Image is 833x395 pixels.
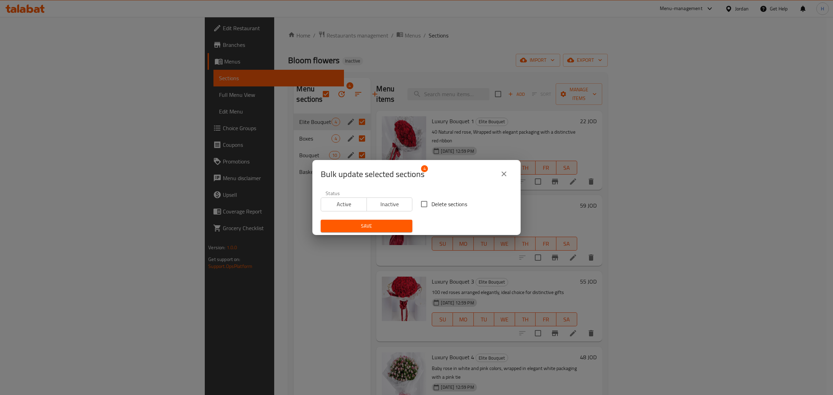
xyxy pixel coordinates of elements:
button: Inactive [367,197,413,211]
span: Selected section count [321,169,424,180]
button: Active [321,197,367,211]
button: close [496,166,512,182]
span: Save [326,222,407,230]
span: Active [324,199,364,209]
span: Delete sections [431,200,467,208]
span: Inactive [370,199,410,209]
span: 4 [421,165,428,172]
button: Save [321,220,412,233]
